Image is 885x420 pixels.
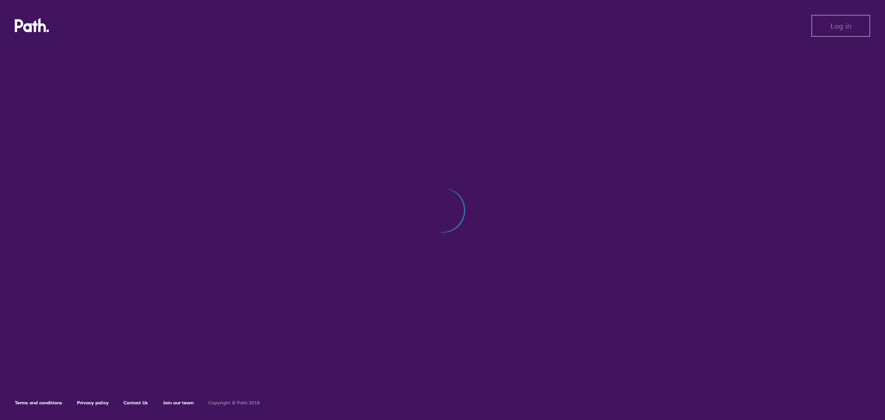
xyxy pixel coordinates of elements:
[811,15,870,37] button: Log in
[208,400,260,406] h6: Copyright © Path 2018
[77,400,109,406] a: Privacy policy
[163,400,194,406] a: Join our team
[15,400,62,406] a: Terms and conditions
[124,400,148,406] a: Contact Us
[831,22,851,30] span: Log in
